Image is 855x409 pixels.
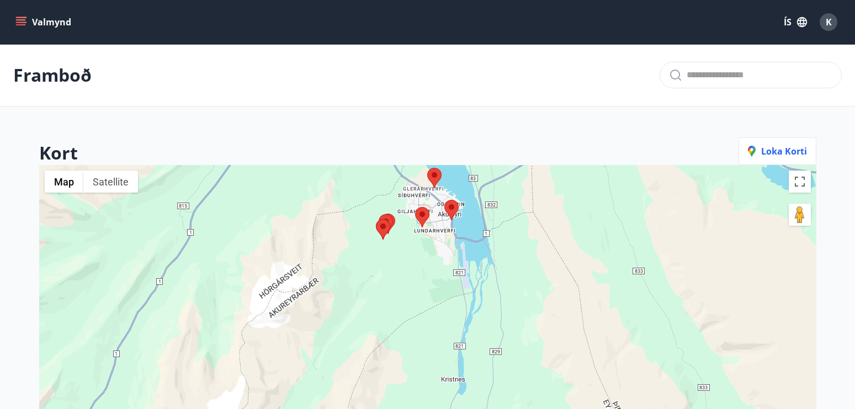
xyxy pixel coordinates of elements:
button: Loka korti [739,137,816,165]
span: K [826,16,832,28]
h2: Kort [39,141,78,165]
button: Drag Pegman onto the map to open Street View [789,204,811,226]
button: Show street map [45,171,83,193]
p: Framboð [13,63,92,87]
button: menu [13,12,76,32]
button: ÍS [778,12,813,32]
button: Show satellite imagery [83,171,138,193]
button: K [815,9,842,35]
span: Loka korti [748,145,807,157]
button: Toggle fullscreen view [789,171,811,193]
